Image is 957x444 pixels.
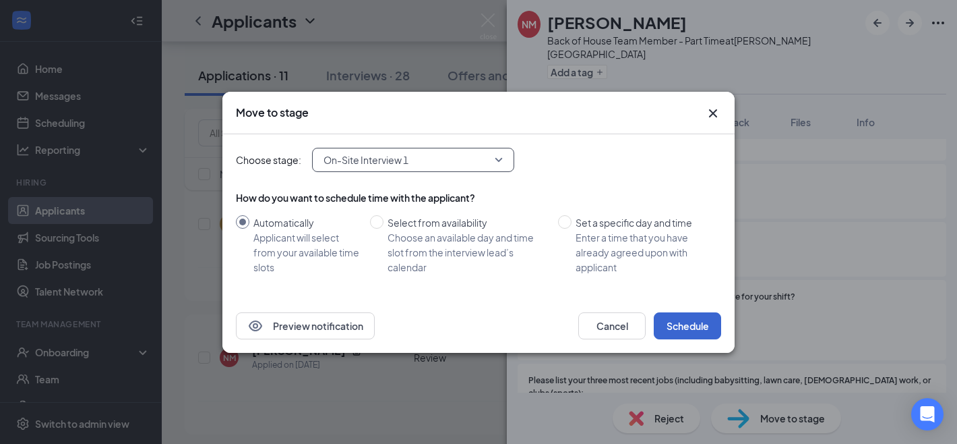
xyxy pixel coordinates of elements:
[705,105,721,121] svg: Cross
[236,191,721,204] div: How do you want to schedule time with the applicant?
[323,150,408,170] span: On-Site Interview 1
[576,230,710,275] div: Enter a time that you have already agreed upon with applicant
[654,312,721,339] button: Schedule
[247,318,264,334] svg: Eye
[236,152,301,167] span: Choose stage:
[705,105,721,121] button: Close
[911,398,944,431] div: Open Intercom Messenger
[388,215,547,230] div: Select from availability
[236,105,309,120] h3: Move to stage
[388,230,547,275] div: Choose an available day and time slot from the interview lead’s calendar
[576,215,710,230] div: Set a specific day and time
[253,215,359,230] div: Automatically
[253,230,359,275] div: Applicant will select from your available time slots
[578,312,646,339] button: Cancel
[236,312,375,339] button: EyePreview notification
